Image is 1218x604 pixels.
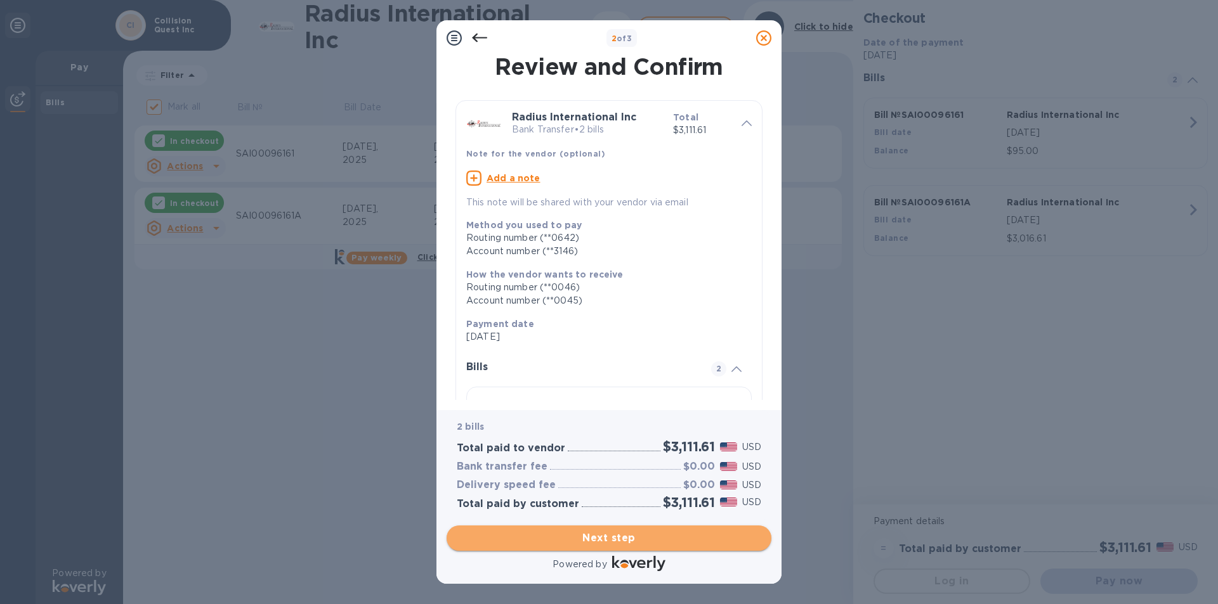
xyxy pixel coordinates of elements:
[466,330,742,344] p: [DATE]
[447,525,771,551] button: Next step
[742,460,761,473] p: USD
[457,479,556,491] h3: Delivery speed fee
[720,498,737,506] img: USD
[720,480,737,489] img: USD
[512,123,663,136] p: Bank Transfer • 2 bills
[663,439,715,454] h2: $3,111.61
[720,442,737,451] img: USD
[742,496,761,509] p: USD
[466,245,742,258] div: Account number (**3146)
[673,112,698,122] b: Total
[466,269,624,280] b: How the vendor wants to receive
[683,461,715,473] h3: $0.00
[663,494,715,510] h2: $3,111.61
[673,124,731,137] p: $3,111.61
[457,498,579,510] h3: Total paid by customer
[711,361,726,376] span: 2
[683,479,715,491] h3: $0.00
[466,149,605,158] b: Note for the vendor (optional)
[477,397,580,410] p: Bill № SAI00096161
[487,173,540,183] u: Add a note
[457,530,761,546] span: Next step
[553,558,606,571] p: Powered by
[612,34,617,43] span: 2
[466,231,742,245] div: Routing number (**0642)
[512,111,636,123] b: Radius International Inc
[585,397,688,423] p: Radius International Inc
[466,294,742,307] div: Account number (**0045)
[720,462,737,471] img: USD
[612,34,632,43] b: of 3
[466,281,742,294] div: Routing number (**0046)
[453,53,765,80] h1: Review and Confirm
[742,479,761,492] p: USD
[466,387,752,470] button: Bill №SAI00096161Radius International Inc
[466,111,752,209] div: Radius International IncBank Transfer•2 billsTotal$3,111.61Note for the vendor (optional)Add a no...
[457,461,547,473] h3: Bank transfer fee
[742,440,761,454] p: USD
[457,421,484,432] b: 2 bills
[466,361,696,373] h3: Bills
[457,442,565,454] h3: Total paid to vendor
[466,319,534,329] b: Payment date
[466,196,752,209] p: This note will be shared with your vendor via email
[612,556,665,571] img: Logo
[466,220,582,230] b: Method you used to pay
